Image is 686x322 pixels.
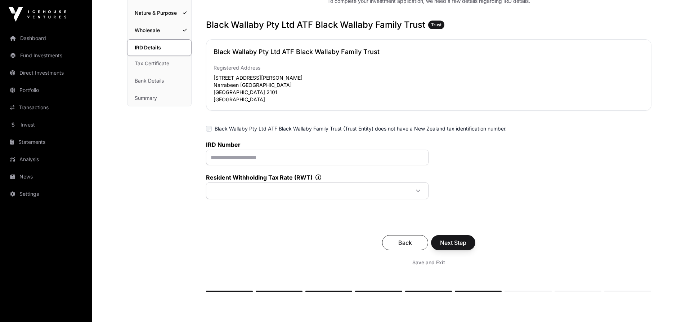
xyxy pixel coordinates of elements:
[6,134,86,150] a: Statements
[206,141,429,148] label: IRD Number
[6,117,86,133] a: Invest
[6,30,86,46] a: Dashboard
[127,5,191,21] a: Nature & Purpose
[440,238,466,247] span: Next Step
[206,19,651,31] h3: Black Wallaby Pty Ltd ATF Black Wallaby Family Trust
[214,89,427,96] p: [GEOGRAPHIC_DATA] 2101
[6,48,86,63] a: Fund Investments
[382,235,428,250] button: Back
[6,100,86,115] a: Transactions
[391,238,419,247] span: Back
[6,82,86,98] a: Portfolio
[6,151,86,167] a: Analysis
[6,169,86,185] a: News
[404,256,454,269] button: Save and Exit
[214,74,427,81] p: [STREET_ADDRESS][PERSON_NAME]
[6,65,86,81] a: Direct Investments
[127,22,191,38] a: Wholesale
[412,259,445,266] span: Save and Exit
[214,47,644,57] h2: Black Wallaby Pty Ltd ATF Black Wallaby Family Trust
[127,39,192,56] a: IRD Details
[214,81,427,89] p: Narrabeen [GEOGRAPHIC_DATA]
[431,22,441,28] span: Trust
[214,96,427,103] p: [GEOGRAPHIC_DATA]
[214,65,260,71] span: Registered Address
[206,174,429,181] label: Resident Withholding Tax Rate (RWT)
[6,186,86,202] a: Settings
[9,7,66,22] img: Icehouse Ventures Logo
[127,90,191,106] a: Summary
[215,125,507,132] label: Black Wallaby Pty Ltd ATF Black Wallaby Family Trust (Trust Entity) does not have a New Zealand t...
[127,73,191,89] a: Bank Details
[127,56,191,71] a: Tax Certificate
[650,287,686,322] iframe: Chat Widget
[431,235,475,250] button: Next Step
